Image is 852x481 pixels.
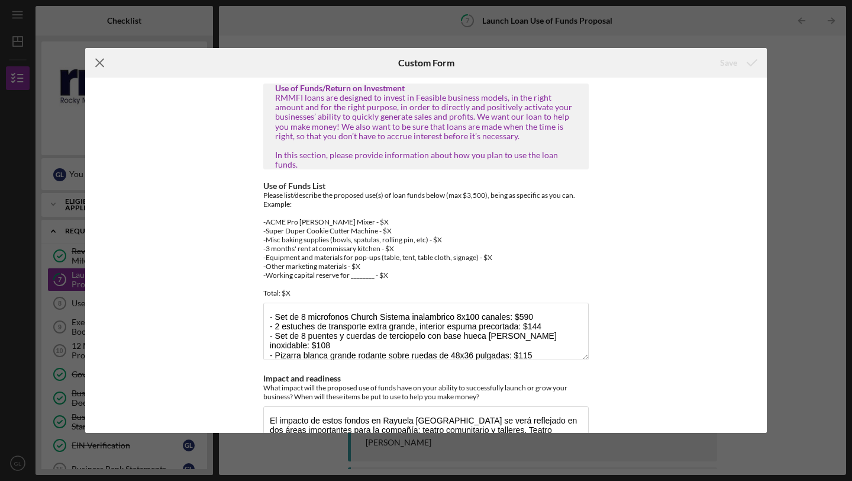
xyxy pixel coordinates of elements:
label: Impact and readiness [263,373,341,383]
label: Use of Funds List [263,181,325,191]
div: Please list/describe the proposed use(s) of loan funds below (max $3,500), being as specific as y... [263,191,589,297]
div: RMMFI loans are designed to invest in Feasible business models, in the right amount and for the r... [275,93,577,169]
div: What impact will the proposed use of funds have on your ability to successfully launch or grow yo... [263,383,589,401]
textarea: El impacto de estos fondos en Rayuela [GEOGRAPHIC_DATA] se verá reflejado en dos áreas importante... [263,406,589,463]
div: Save [720,51,737,75]
textarea: - Set de 8 microfonos Church Sistema inalambrico 8x100 canales: $590 - 2 estuches de transporte e... [263,303,589,360]
button: Save [708,51,767,75]
h6: Custom Form [398,57,454,68]
div: Use of Funds/Return on Investment [275,84,577,93]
